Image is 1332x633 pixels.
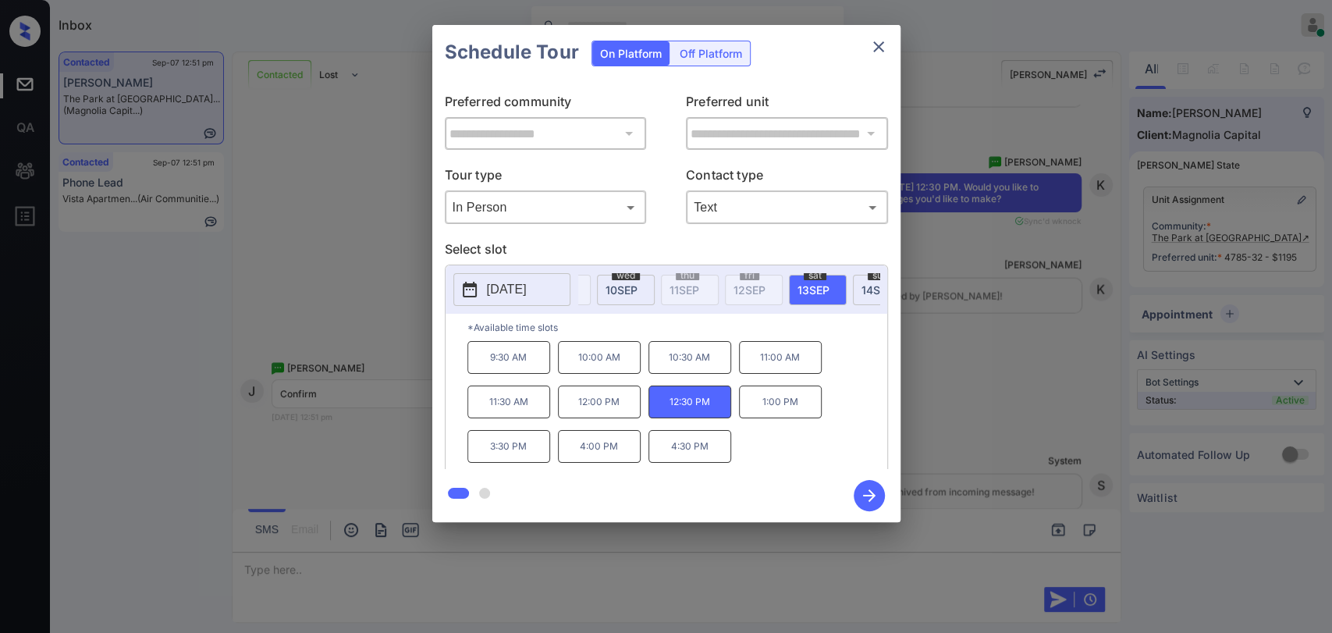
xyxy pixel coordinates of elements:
p: Preferred community [445,92,647,117]
p: Tour type [445,165,647,190]
span: 14 SEP [861,283,893,297]
button: btn-next [844,475,894,516]
p: 11:30 AM [467,386,550,418]
span: wed [612,271,640,280]
div: Text [690,194,884,220]
div: On Platform [592,41,670,66]
p: 9:30 AM [467,341,550,374]
div: date-select [853,275,911,305]
p: 1:00 PM [739,386,822,418]
p: 4:00 PM [558,430,641,463]
span: sat [804,271,826,280]
span: 10 SEP [606,283,638,297]
p: Contact type [686,165,888,190]
p: 3:30 PM [467,430,550,463]
div: date-select [597,275,655,305]
p: *Available time slots [467,314,887,341]
p: 12:00 PM [558,386,641,418]
div: date-select [789,275,847,305]
div: Off Platform [672,41,750,66]
p: Select slot [445,240,888,265]
span: sun [868,271,893,280]
button: [DATE] [453,273,570,306]
p: 11:00 AM [739,341,822,374]
h2: Schedule Tour [432,25,591,80]
p: 10:30 AM [648,341,731,374]
div: In Person [449,194,643,220]
button: close [863,31,894,62]
p: [DATE] [487,280,527,299]
p: 4:30 PM [648,430,731,463]
p: 10:00 AM [558,341,641,374]
p: Preferred unit [686,92,888,117]
p: 12:30 PM [648,386,731,418]
span: 13 SEP [797,283,829,297]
